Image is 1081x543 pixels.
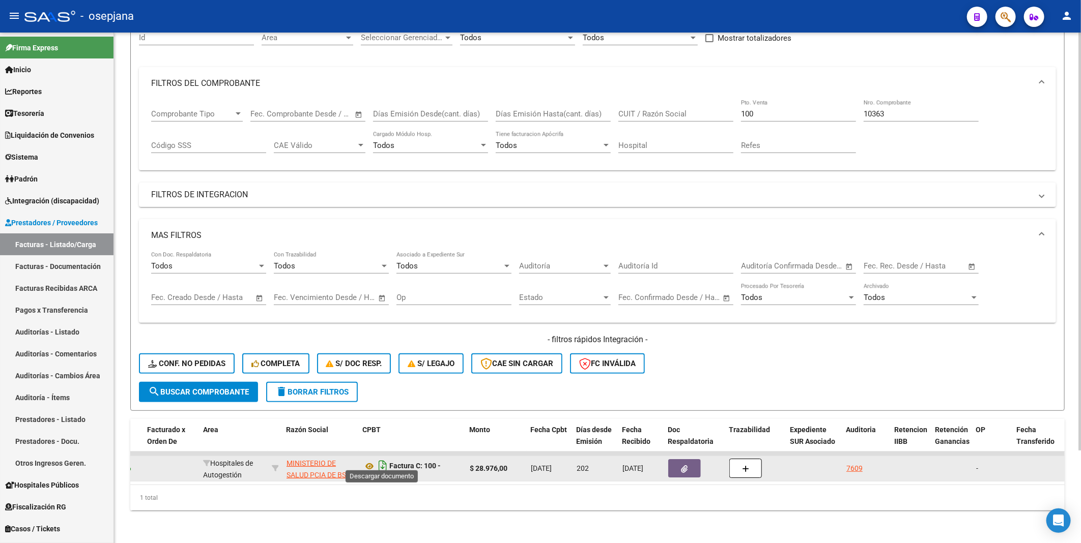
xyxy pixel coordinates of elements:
[139,353,235,374] button: Conf. no pedidas
[275,387,349,397] span: Borrar Filtros
[139,334,1056,345] h4: - filtros rápidos Integración -
[8,10,20,22] mat-icon: menu
[741,293,762,302] span: Todos
[151,109,234,118] span: Comprobante Tipo
[287,459,346,491] span: MINISTERIO DE SALUD PCIA DE BS AS
[976,426,986,434] span: OP
[274,261,295,270] span: Todos
[622,426,651,445] span: Fecha Recibido
[274,293,315,302] input: Fecha inicio
[519,261,602,270] span: Auditoría
[301,109,350,118] input: Fecha fin
[573,419,618,464] datatable-header-cell: Días desde Emisión
[466,419,527,464] datatable-header-cell: Monto
[5,501,66,512] span: Fiscalización RG
[251,359,300,368] span: Completa
[5,217,98,228] span: Prestadores / Proveedores
[353,109,365,120] button: Open calendar
[274,141,356,150] span: CAE Válido
[282,419,359,464] datatable-header-cell: Razón Social
[250,109,292,118] input: Fecha inicio
[480,359,553,368] span: CAE SIN CARGAR
[324,293,374,302] input: Fecha fin
[396,261,418,270] span: Todos
[5,173,38,185] span: Padrón
[202,293,251,302] input: Fecha fin
[203,426,218,434] span: Area
[262,33,344,42] span: Area
[408,359,454,368] span: S/ legajo
[1017,426,1055,445] span: Fecha Transferido
[570,353,645,374] button: FC Inválida
[399,353,464,374] button: S/ legajo
[664,419,725,464] datatable-header-cell: Doc Respaldatoria
[460,33,481,42] span: Todos
[577,464,589,472] span: 202
[741,261,782,270] input: Fecha inicio
[151,230,1032,241] mat-panel-title: MAS FILTROS
[976,464,978,472] span: -
[725,419,786,464] datatable-header-cell: Trazabilidad
[846,426,876,434] span: Auditoria
[287,458,355,479] div: 30626983398
[846,463,863,474] div: 7609
[317,353,391,374] button: S/ Doc Resp.
[579,359,636,368] span: FC Inválida
[139,382,258,402] button: Buscar Comprobante
[275,385,288,398] mat-icon: delete
[242,353,309,374] button: Completa
[5,195,99,206] span: Integración (discapacidad)
[151,78,1032,89] mat-panel-title: FILTROS DEL COMPROBANTE
[363,462,441,484] strong: Factura C: 100 - 10363
[1046,508,1071,533] div: Open Intercom Messenger
[519,293,602,302] span: Estado
[622,464,643,472] span: [DATE]
[972,419,1013,464] datatable-header-cell: OP
[373,141,394,150] span: Todos
[669,293,718,302] input: Fecha fin
[148,385,160,398] mat-icon: search
[531,464,552,472] span: [DATE]
[377,292,388,304] button: Open calendar
[583,33,604,42] span: Todos
[5,130,94,141] span: Liquidación de Convenios
[721,292,733,304] button: Open calendar
[139,219,1056,252] mat-expansion-panel-header: MAS FILTROS
[5,42,58,53] span: Firma Express
[5,108,44,119] span: Tesorería
[1013,419,1069,464] datatable-header-cell: Fecha Transferido
[470,464,507,472] strong: $ 28.976,00
[935,426,970,445] span: Retención Ganancias
[891,419,931,464] datatable-header-cell: Retencion IIBB
[361,33,443,42] span: Seleccionar Gerenciador
[147,426,185,445] span: Facturado x Orden De
[786,419,842,464] datatable-header-cell: Expediente SUR Asociado
[729,426,771,434] span: Trazabilidad
[376,458,389,474] i: Descargar documento
[5,479,79,491] span: Hospitales Públicos
[151,261,173,270] span: Todos
[791,261,841,270] input: Fecha fin
[5,86,42,97] span: Reportes
[842,419,891,464] datatable-header-cell: Auditoria
[254,292,266,304] button: Open calendar
[966,261,978,273] button: Open calendar
[668,426,714,445] span: Doc Respaldatoria
[864,261,905,270] input: Fecha inicio
[148,387,249,397] span: Buscar Comprobante
[143,419,199,464] datatable-header-cell: Facturado x Orden De
[618,293,660,302] input: Fecha inicio
[5,523,60,534] span: Casos / Tickets
[471,353,562,374] button: CAE SIN CARGAR
[151,189,1032,200] mat-panel-title: FILTROS DE INTEGRACION
[139,67,1056,100] mat-expansion-panel-header: FILTROS DEL COMPROBANTE
[139,252,1056,323] div: MAS FILTROS
[5,152,38,163] span: Sistema
[864,293,885,302] span: Todos
[577,426,612,445] span: Días desde Emisión
[359,419,466,464] datatable-header-cell: CPBT
[139,100,1056,171] div: FILTROS DEL COMPROBANTE
[531,426,567,434] span: Fecha Cpbt
[496,141,517,150] span: Todos
[790,426,836,445] span: Expediente SUR Asociado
